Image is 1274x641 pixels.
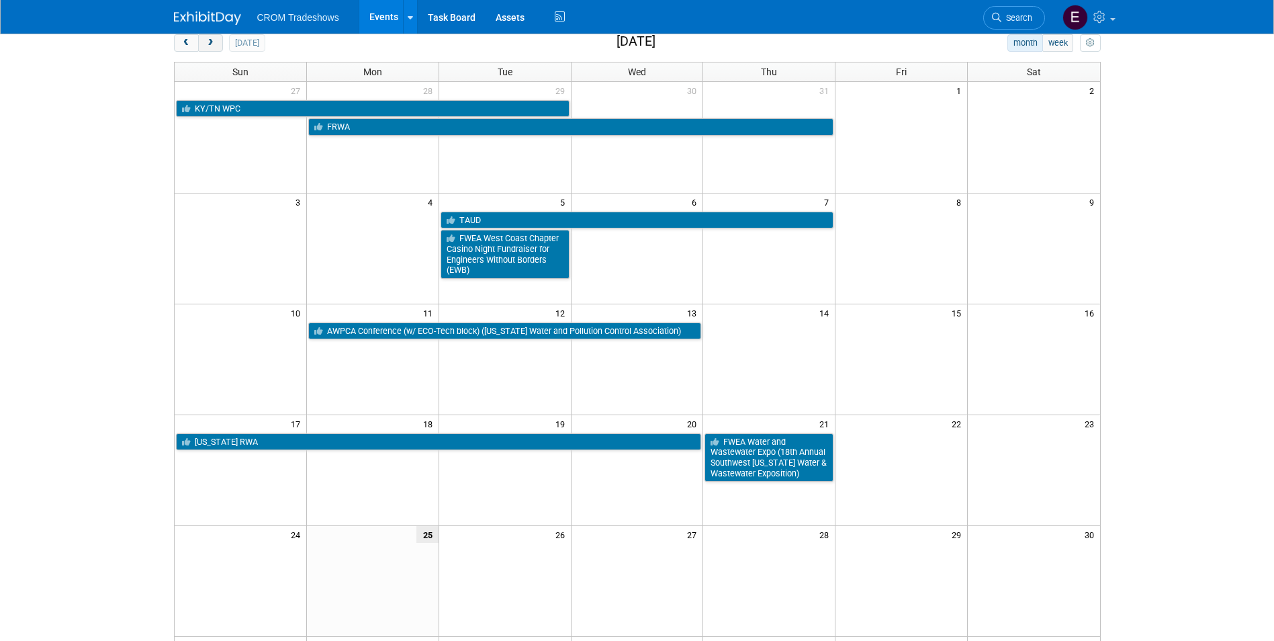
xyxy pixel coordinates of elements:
span: 30 [686,82,702,99]
span: 24 [289,526,306,543]
span: 16 [1083,304,1100,321]
span: 15 [950,304,967,321]
img: Emily Williams [1062,5,1088,30]
a: KY/TN WPC [176,100,570,118]
span: 21 [818,415,835,432]
button: next [198,34,223,52]
span: 10 [289,304,306,321]
img: ExhibitDay [174,11,241,25]
a: AWPCA Conference (w/ ECO-Tech block) ([US_STATE] Water and Pollution Control Association) [308,323,702,340]
span: 25 [416,526,439,543]
span: 3 [294,194,306,210]
a: FWEA Water and Wastewater Expo (18th Annual Southwest [US_STATE] Water & Wastewater Exposition) [704,433,833,482]
span: Wed [628,67,646,77]
span: 30 [1083,526,1100,543]
span: 13 [686,304,702,321]
span: 27 [289,82,306,99]
span: 11 [422,304,439,321]
span: 6 [690,194,702,210]
span: 29 [554,82,571,99]
span: 22 [950,415,967,432]
span: 1 [955,82,967,99]
span: 26 [554,526,571,543]
span: 18 [422,415,439,432]
span: 17 [289,415,306,432]
a: FRWA [308,118,833,136]
i: Personalize Calendar [1086,39,1095,48]
h2: [DATE] [617,34,655,49]
a: Search [983,6,1045,30]
span: Fri [896,67,907,77]
span: 8 [955,194,967,210]
span: 20 [686,415,702,432]
span: Tue [498,67,512,77]
span: 27 [686,526,702,543]
button: [DATE] [229,34,265,52]
span: Thu [761,67,777,77]
span: 19 [554,415,571,432]
span: 5 [559,194,571,210]
a: [US_STATE] RWA [176,433,702,451]
span: 23 [1083,415,1100,432]
span: 28 [818,526,835,543]
span: 9 [1088,194,1100,210]
a: TAUD [441,212,834,229]
span: 29 [950,526,967,543]
span: Mon [363,67,382,77]
span: 2 [1088,82,1100,99]
span: 7 [823,194,835,210]
span: Sun [232,67,248,77]
span: 14 [818,304,835,321]
span: Sat [1027,67,1041,77]
span: 4 [426,194,439,210]
button: month [1007,34,1043,52]
button: week [1042,34,1073,52]
span: 28 [422,82,439,99]
button: myCustomButton [1080,34,1100,52]
a: FWEA West Coast Chapter Casino Night Fundraiser for Engineers Without Borders (EWB) [441,230,570,279]
button: prev [174,34,199,52]
span: Search [1001,13,1032,23]
span: 12 [554,304,571,321]
span: CROM Tradeshows [257,12,339,23]
span: 31 [818,82,835,99]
